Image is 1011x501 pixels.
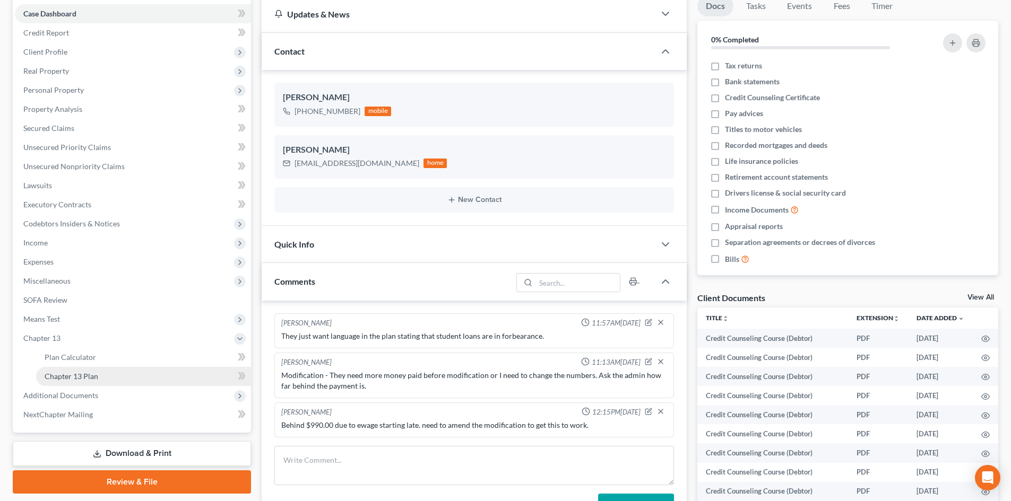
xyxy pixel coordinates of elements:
span: Bills [725,254,739,265]
a: View All [967,294,994,301]
a: Unsecured Priority Claims [15,138,251,157]
span: Executory Contracts [23,200,91,209]
span: Recorded mortgages and deeds [725,140,827,151]
span: Contact [274,46,305,56]
span: Chapter 13 Plan [45,372,98,381]
a: Credit Report [15,23,251,42]
div: Updates & News [274,8,642,20]
strong: 0% Completed [711,35,759,44]
a: Chapter 13 Plan [36,367,251,386]
td: [DATE] [908,348,973,367]
a: Executory Contracts [15,195,251,214]
td: [DATE] [908,386,973,405]
td: [DATE] [908,482,973,501]
div: [EMAIL_ADDRESS][DOMAIN_NAME] [295,158,419,169]
a: Unsecured Nonpriority Claims [15,157,251,176]
a: Property Analysis [15,100,251,119]
td: Credit Counseling Course (Debtor) [697,482,848,501]
td: [DATE] [908,424,973,443]
td: Credit Counseling Course (Debtor) [697,348,848,367]
a: NextChapter Mailing [15,405,251,424]
span: Titles to motor vehicles [725,124,802,135]
td: Credit Counseling Course (Debtor) [697,463,848,482]
span: Comments [274,276,315,286]
span: Appraisal reports [725,221,783,232]
span: Credit Counseling Certificate [725,92,820,103]
span: 11:13AM[DATE] [592,357,641,367]
td: PDF [848,482,908,501]
td: [DATE] [908,463,973,482]
div: [PERSON_NAME] [283,91,666,104]
div: [PERSON_NAME] [281,318,332,329]
div: Modification - They need more money paid before modification or I need to change the numbers. Ask... [281,370,667,391]
span: Bank statements [725,76,780,87]
span: Secured Claims [23,124,74,133]
span: Real Property [23,66,69,75]
div: [PHONE_NUMBER] [295,106,360,117]
i: expand_more [958,315,964,322]
a: Secured Claims [15,119,251,138]
td: Credit Counseling Course (Debtor) [697,424,848,443]
span: SOFA Review [23,295,67,304]
td: PDF [848,405,908,424]
span: Additional Documents [23,391,98,400]
a: Review & File [13,470,251,494]
a: Plan Calculator [36,348,251,367]
div: mobile [365,107,391,116]
td: PDF [848,424,908,443]
div: Client Documents [697,292,765,303]
a: SOFA Review [15,291,251,310]
span: Separation agreements or decrees of divorces [725,237,875,248]
a: Download & Print [13,441,251,466]
button: New Contact [283,196,666,204]
td: [DATE] [908,367,973,386]
span: Plan Calculator [45,353,96,362]
div: home [424,159,447,168]
div: [PERSON_NAME] [281,407,332,418]
td: Credit Counseling Course (Debtor) [697,367,848,386]
span: Pay advices [725,108,763,119]
a: Date Added expand_more [917,314,964,322]
td: Credit Counseling Course (Debtor) [697,405,848,424]
span: 12:15PM[DATE] [592,407,641,417]
td: Credit Counseling Course (Debtor) [697,386,848,405]
span: Means Test [23,314,60,323]
a: Titleunfold_more [706,314,729,322]
span: Miscellaneous [23,276,71,285]
span: Unsecured Priority Claims [23,143,111,152]
span: Property Analysis [23,104,82,113]
span: Chapter 13 [23,333,61,342]
div: Behind $990.00 due to ewage starting late. need to amend the modification to get this to work. [281,420,667,430]
input: Search... [536,274,620,292]
span: Retirement account statements [725,172,828,182]
td: [DATE] [908,329,973,348]
div: [PERSON_NAME] [283,144,666,156]
span: Quick Info [274,239,314,249]
i: unfold_more [893,315,900,322]
span: Expenses [23,257,54,266]
td: Credit Counseling Course (Debtor) [697,443,848,462]
span: Drivers license & social security card [725,188,846,198]
a: Extensionunfold_more [857,314,900,322]
span: NextChapter Mailing [23,410,93,419]
span: Life insurance policies [725,156,798,166]
td: PDF [848,443,908,462]
div: Open Intercom Messenger [975,465,1000,490]
a: Case Dashboard [15,4,251,23]
span: Lawsuits [23,181,52,190]
td: PDF [848,329,908,348]
a: Lawsuits [15,176,251,195]
span: Income Documents [725,205,789,215]
td: [DATE] [908,443,973,462]
span: Case Dashboard [23,9,76,18]
span: Client Profile [23,47,67,56]
td: PDF [848,367,908,386]
td: [DATE] [908,405,973,424]
div: [PERSON_NAME] [281,357,332,368]
div: They just want language in the plan stating that student loans are in forbearance. [281,331,667,341]
td: Credit Counseling Course (Debtor) [697,329,848,348]
span: Unsecured Nonpriority Claims [23,162,125,171]
td: PDF [848,386,908,405]
td: PDF [848,348,908,367]
span: Personal Property [23,85,84,94]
